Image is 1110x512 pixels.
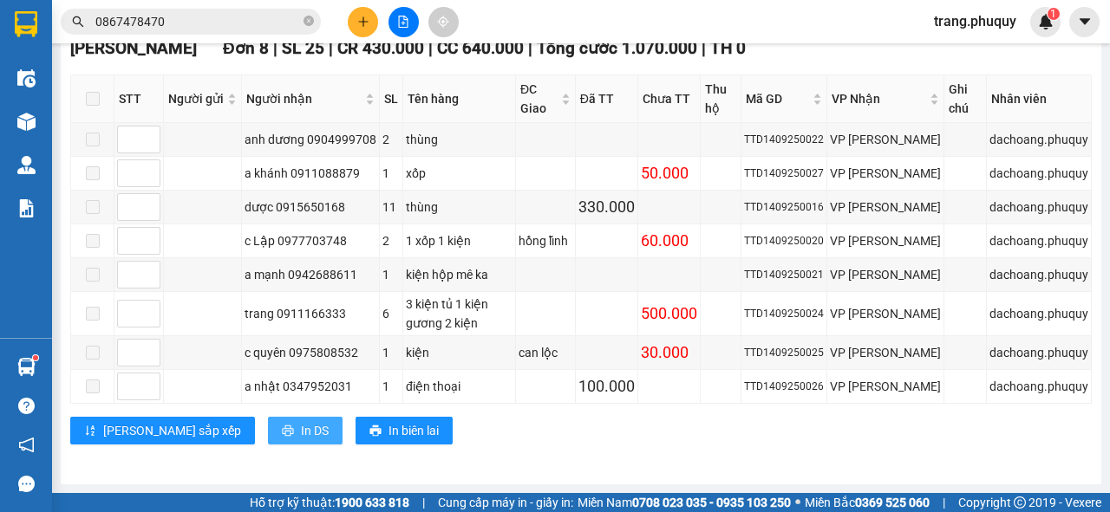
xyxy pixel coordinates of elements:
[15,11,37,37] img: logo-vxr
[741,191,827,224] td: TTD1409250016
[744,306,824,322] div: TTD1409250024
[944,75,987,123] th: Ghi chú
[578,493,791,512] span: Miền Nam
[741,224,827,258] td: TTD1409250020
[17,113,36,131] img: warehouse-icon
[406,130,513,149] div: thùng
[223,38,269,58] span: Đơn 8
[282,425,294,438] span: printer
[18,398,35,414] span: question-circle
[830,343,941,362] div: VP [PERSON_NAME]
[72,16,84,28] span: search
[641,301,697,326] div: 500.000
[428,38,433,58] span: |
[245,343,376,362] div: c quyên 0975808532
[830,164,941,183] div: VP [PERSON_NAME]
[245,377,376,396] div: a nhật 0347952031
[641,229,697,253] div: 60.000
[70,38,197,58] span: [PERSON_NAME]
[830,130,941,149] div: VP [PERSON_NAME]
[95,12,300,31] input: Tìm tên, số ĐT hoặc mã đơn
[304,16,314,26] span: close-circle
[989,198,1088,217] div: dachoang.phuquy
[245,304,376,323] div: trang 0911166333
[84,425,96,438] span: sort-ascending
[18,437,35,453] span: notification
[744,132,824,148] div: TTD1409250022
[406,198,513,217] div: thùng
[438,493,573,512] span: Cung cấp máy in - giấy in:
[1014,496,1026,509] span: copyright
[428,7,459,37] button: aim
[741,123,827,157] td: TTD1409250022
[744,345,824,361] div: TTD1409250025
[741,336,827,370] td: TTD1409250025
[989,377,1088,396] div: dachoang.phuquy
[406,295,513,333] div: 3 kiện tủ 1 kiện gương 2 kiện
[641,161,697,185] div: 50.000
[537,38,697,58] span: Tổng cước 1.070.000
[382,304,400,323] div: 6
[422,493,425,512] span: |
[70,417,255,444] button: sort-ascending[PERSON_NAME] sắp xếp
[701,75,742,123] th: Thu hộ
[273,38,277,58] span: |
[827,123,944,157] td: VP Hà Huy Tập
[397,16,409,28] span: file-add
[744,267,824,283] div: TTD1409250021
[245,130,376,149] div: anh dương 0904999708
[827,157,944,191] td: VP Hà Huy Tập
[17,358,36,376] img: warehouse-icon
[805,493,930,512] span: Miền Bắc
[382,198,400,217] div: 11
[168,89,224,108] span: Người gửi
[855,496,930,509] strong: 0369 525 060
[406,164,513,183] div: xốp
[989,164,1088,183] div: dachoang.phuquy
[245,231,376,250] div: c Lập 0977703748
[520,80,558,118] span: ĐC Giao
[989,265,1088,284] div: dachoang.phuquy
[1077,14,1093,29] span: caret-down
[632,496,791,509] strong: 0708 023 035 - 0935 103 250
[827,191,944,224] td: VP Hà Huy Tập
[744,233,824,250] div: TTD1409250020
[830,377,941,396] div: VP [PERSON_NAME]
[989,304,1088,323] div: dachoang.phuquy
[388,421,439,440] span: In biên lai
[406,377,513,396] div: điện thoại
[268,417,343,444] button: printerIn DS
[702,38,706,58] span: |
[17,69,36,87] img: warehouse-icon
[250,493,409,512] span: Hỗ trợ kỹ thuật:
[406,265,513,284] div: kiện hộp mê ka
[382,343,400,362] div: 1
[741,370,827,404] td: TTD1409250026
[641,340,697,365] div: 30.000
[357,16,369,28] span: plus
[1050,8,1056,20] span: 1
[827,292,944,336] td: VP Hà Huy Tập
[335,496,409,509] strong: 1900 633 818
[943,493,945,512] span: |
[282,38,324,58] span: SL 25
[528,38,532,58] span: |
[382,130,400,149] div: 2
[710,38,746,58] span: TH 0
[744,165,824,182] div: TTD1409250027
[989,130,1088,149] div: dachoang.phuquy
[830,198,941,217] div: VP [PERSON_NAME]
[369,425,382,438] span: printer
[348,7,378,37] button: plus
[380,75,403,123] th: SL
[329,38,333,58] span: |
[989,231,1088,250] div: dachoang.phuquy
[827,224,944,258] td: VP Hà Huy Tập
[388,7,419,37] button: file-add
[1048,8,1060,20] sup: 1
[827,370,944,404] td: VP Hà Huy Tập
[987,75,1092,123] th: Nhân viên
[741,258,827,292] td: TTD1409250021
[1069,7,1100,37] button: caret-down
[741,292,827,336] td: TTD1409250024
